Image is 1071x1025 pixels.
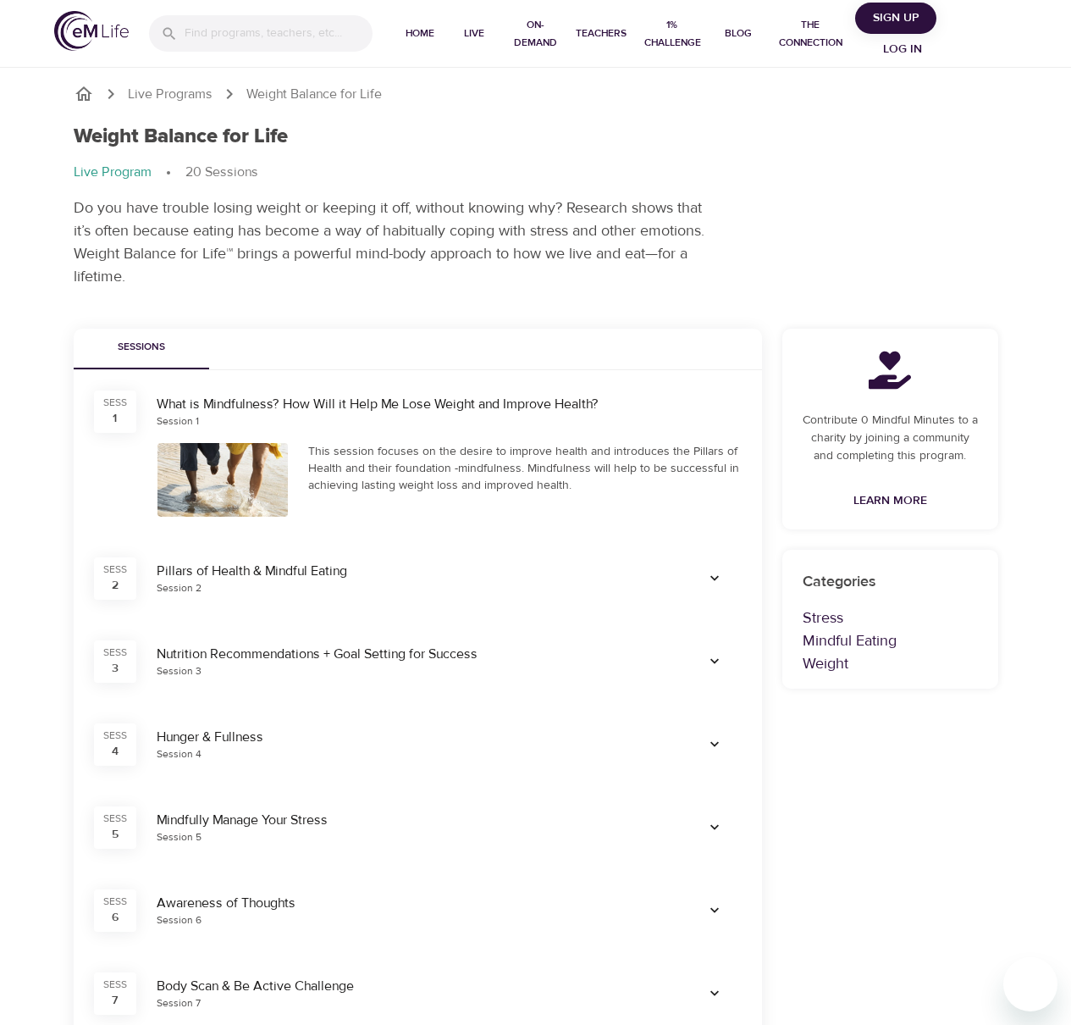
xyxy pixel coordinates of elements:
[157,996,201,1011] div: Session 7
[103,729,127,743] div: SESS
[855,3,936,34] button: Sign Up
[128,85,213,104] a: Live Programs
[112,826,119,843] div: 5
[84,339,199,357] span: Sessions
[112,743,119,760] div: 4
[803,629,978,652] p: Mindful Eating
[803,570,978,593] p: Categories
[185,163,258,182] p: 20 Sessions
[54,11,129,51] img: logo
[803,412,978,465] p: Contribute 0 Mindful Minutes to a charity by joining a community and completing this program.
[157,581,202,596] div: Session 2
[103,812,127,826] div: SESS
[246,85,382,104] p: Weight Balance for Life
[103,645,127,660] div: SESS
[508,16,562,52] span: On-Demand
[869,39,936,60] span: Log in
[157,414,199,429] div: Session 1
[113,410,117,427] div: 1
[576,25,627,42] span: Teachers
[157,811,667,830] div: Mindfully Manage Your Stress
[74,163,152,182] p: Live Program
[157,830,202,845] div: Session 5
[103,895,127,909] div: SESS
[400,25,440,42] span: Home
[103,396,127,410] div: SESS
[853,490,927,512] span: Learn More
[157,645,667,664] div: Nutrition Recommendations + Goal Setting for Success
[112,577,119,594] div: 2
[112,992,118,1009] div: 7
[157,913,202,928] div: Session 6
[103,978,127,992] div: SESS
[862,8,930,29] span: Sign Up
[718,25,759,42] span: Blog
[157,562,667,581] div: Pillars of Health & Mindful Eating
[157,977,667,996] div: Body Scan & Be Active Challenge
[1003,957,1057,1011] iframe: Button to launch messaging window
[74,84,998,104] nav: breadcrumb
[454,25,494,42] span: Live
[74,163,998,183] nav: breadcrumb
[157,747,202,762] div: Session 4
[112,660,119,677] div: 3
[803,652,978,675] p: Weight
[157,728,667,747] div: Hunger & Fullness
[157,894,667,913] div: Awareness of Thoughts
[74,197,709,288] p: Do you have trouble losing weight or keeping it off, without knowing why? Research shows that it’...
[862,34,943,65] button: Log in
[847,485,934,517] a: Learn More
[772,16,848,52] span: The Connection
[74,125,288,149] h1: Weight Balance for Life
[308,443,742,494] div: This session focuses on the desire to improve health and introduces the Pillars of Health and the...
[157,395,742,414] div: What is Mindfulness? How Will it Help Me Lose Weight and Improve Health?
[103,562,127,577] div: SESS
[112,909,119,926] div: 6
[185,15,373,52] input: Find programs, teachers, etc...
[640,16,704,52] span: 1% Challenge
[157,664,202,679] div: Session 3
[803,607,978,629] p: Stress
